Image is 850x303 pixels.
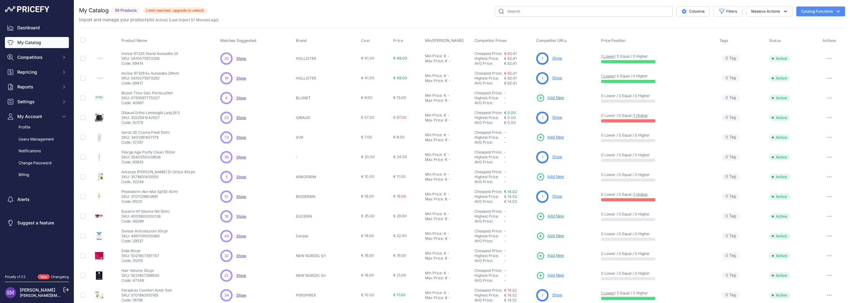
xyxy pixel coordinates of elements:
div: Min Price: [425,172,443,177]
div: - [446,152,449,157]
span: € 16.00 [361,194,374,199]
a: [PERSON_NAME] [20,287,55,293]
p: SKU: 0610075973293 [121,76,179,81]
span: 51 [225,194,228,199]
a: Add New [536,232,564,240]
div: € 14.02 [504,199,534,204]
span: 0 [726,55,728,61]
div: Highest Price: [474,194,504,199]
div: Highest Price: [474,174,504,179]
p: HOLLISTER [296,76,342,81]
a: Show [552,194,562,199]
div: Min Price: [425,152,443,157]
span: € 41.00 [361,76,374,80]
span: Add New [547,134,564,140]
p: Eucerin Hf Volume Ntt 50ml [121,209,170,214]
p: 0 Lower / 0 Equal / [601,192,713,197]
a: Cheapest Price: [474,268,502,273]
div: - [446,73,449,78]
p: Code: 50179 [121,120,180,125]
span: Add New [547,233,564,239]
div: - [448,78,451,83]
span: - [504,130,506,135]
a: € 0.00 [504,110,516,115]
div: - [446,93,449,98]
span: € 67.00 [393,115,406,120]
span: Add New [547,213,564,219]
span: € 7.00 [361,135,372,139]
a: Show [236,194,246,199]
span: - [504,155,506,159]
a: Show [236,155,246,159]
span: - [504,100,506,105]
a: Show [236,253,246,258]
div: Min Price: [425,113,443,118]
button: My Account [5,111,69,122]
span: - [504,91,506,95]
a: Cheapest Price: [474,189,502,194]
span: - [504,150,506,154]
a: Cheapest Price: [474,288,502,293]
a: 1 Lower [601,291,615,295]
div: Min Price: [425,73,443,78]
p: / 0 Equal / 0 Higher [601,74,713,79]
span: Show [236,273,246,278]
span: - [504,135,506,140]
nav: Sidebar [5,22,69,267]
p: SKU: 3322541042507 [121,115,180,120]
span: Tag [722,193,740,200]
p: Gibaud Ortho Lombogib Lady26 5 [121,110,180,115]
span: Show [236,135,246,140]
div: - [448,157,451,162]
span: Competitor URLs [536,38,567,43]
div: € [445,197,448,202]
div: Highest Price: [474,76,504,81]
a: Cheapest Price: [474,110,502,115]
button: Columns [676,6,710,16]
a: Show [236,115,246,120]
div: - [446,54,449,59]
span: Active [769,134,790,141]
a: Show [552,76,562,80]
div: € [445,118,448,123]
div: € [444,172,446,177]
span: 4 [225,95,228,101]
span: - [504,160,506,164]
a: Show [236,174,246,179]
div: € [444,113,446,118]
a: € 62.41 [504,51,517,56]
span: € 20.00 [361,154,375,159]
span: € 62.41 [504,56,517,61]
a: Show [236,96,246,100]
button: Repricing [5,67,69,78]
span: 1 [542,76,543,81]
div: Min Price: [425,93,443,98]
span: 0 [726,154,728,160]
span: 0 [726,174,728,180]
a: € 62.41 [504,71,517,76]
p: SKU: 0793597775207 [121,96,173,100]
span: Active [769,95,790,101]
p: SKU: 3578831410550 [121,174,195,179]
span: Min/[PERSON_NAME] [425,38,464,43]
a: Cheapest Price: [474,51,502,56]
span: Limit reached, upgrade to unlock [143,7,207,14]
button: Settings [5,96,69,107]
a: Changelog [51,275,69,279]
div: Min Price: [425,211,443,216]
span: Actions [823,38,836,43]
p: Code: 83833 [121,160,175,165]
div: € [444,93,446,98]
h2: My Catalog [79,6,109,15]
div: AVG Price: [474,120,504,125]
a: 1 Higher [634,113,648,118]
p: Inview 97329 Ex Autoades 29mm [121,71,179,76]
a: Cheapest Price: [474,130,502,135]
span: € 57.00 [361,115,374,120]
div: Max Price: [425,98,444,103]
span: Active [769,194,790,200]
div: Highest Price: [474,96,504,100]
